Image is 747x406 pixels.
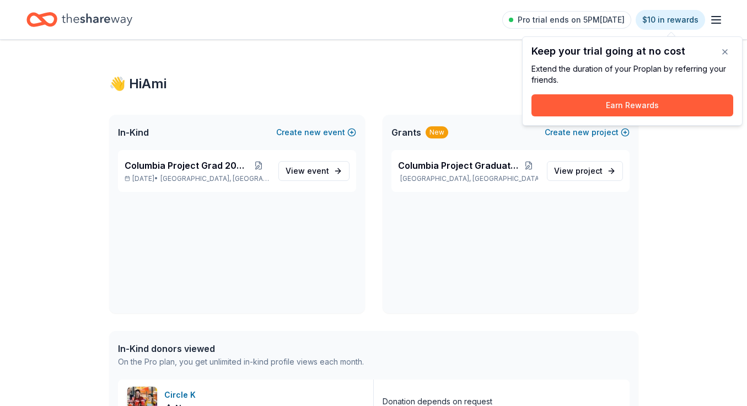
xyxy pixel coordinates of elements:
[304,126,321,139] span: new
[109,75,638,93] div: 👋 Hi Ami
[502,11,631,29] a: Pro trial ends on 5PM[DATE]
[278,161,350,181] a: View event
[426,126,448,138] div: New
[26,7,132,33] a: Home
[545,126,630,139] button: Createnewproject
[391,126,421,139] span: Grants
[160,174,269,183] span: [GEOGRAPHIC_DATA], [GEOGRAPHIC_DATA]
[398,174,538,183] p: [GEOGRAPHIC_DATA], [GEOGRAPHIC_DATA]
[554,164,603,178] span: View
[118,355,364,368] div: On the Pro plan, you get unlimited in-kind profile views each month.
[398,159,520,172] span: Columbia Project Graduation 2026
[531,63,733,86] div: Extend the duration of your Pro plan by referring your friends.
[125,174,270,183] p: [DATE] •
[636,10,705,30] a: $10 in rewards
[118,342,364,355] div: In-Kind donors viewed
[286,164,329,178] span: View
[573,126,589,139] span: new
[118,126,149,139] span: In-Kind
[164,388,200,402] div: Circle K
[531,46,733,57] div: Keep your trial going at no cost
[531,94,733,116] button: Earn Rewards
[547,161,623,181] a: View project
[307,166,329,175] span: event
[276,126,356,139] button: Createnewevent
[125,159,248,172] span: Columbia Project Grad 2026
[576,166,603,175] span: project
[518,13,625,26] span: Pro trial ends on 5PM[DATE]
